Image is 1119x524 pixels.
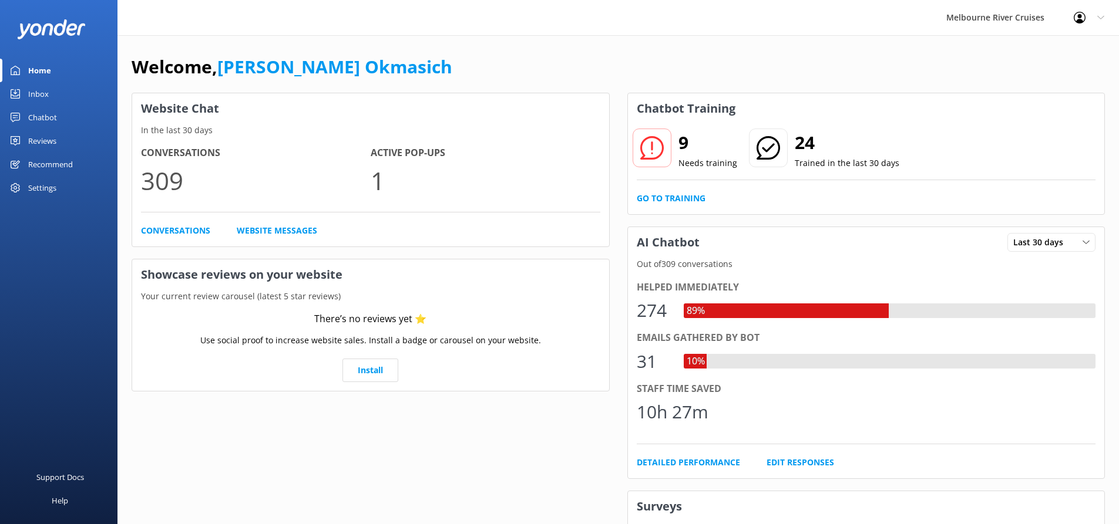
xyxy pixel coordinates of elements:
[28,129,56,153] div: Reviews
[371,161,600,200] p: 1
[28,106,57,129] div: Chatbot
[132,93,609,124] h3: Website Chat
[18,19,85,39] img: yonder-white-logo.png
[36,465,84,489] div: Support Docs
[141,161,371,200] p: 309
[132,53,452,81] h1: Welcome,
[637,456,740,469] a: Detailed Performance
[314,312,426,327] div: There’s no reviews yet ⭐
[200,334,541,347] p: Use social proof to increase website sales. Install a badge or carousel on your website.
[52,489,68,512] div: Help
[132,290,609,303] p: Your current review carousel (latest 5 star reviews)
[628,227,708,258] h3: AI Chatbot
[628,491,1105,522] h3: Surveys
[684,354,708,369] div: 10%
[371,146,600,161] h4: Active Pop-ups
[28,176,56,200] div: Settings
[637,280,1096,295] div: Helped immediately
[28,59,51,82] div: Home
[637,381,1096,397] div: Staff time saved
[141,224,210,237] a: Conversations
[678,157,737,170] p: Needs training
[1013,236,1070,249] span: Last 30 days
[342,359,398,382] a: Install
[637,398,708,426] div: 10h 27m
[237,224,317,237] a: Website Messages
[767,456,834,469] a: Edit Responses
[637,347,672,376] div: 31
[217,55,452,79] a: [PERSON_NAME] Okmasich
[795,129,899,157] h2: 24
[637,330,1096,346] div: Emails gathered by bot
[28,153,73,176] div: Recommend
[132,124,609,137] p: In the last 30 days
[28,82,49,106] div: Inbox
[628,258,1105,271] p: Out of 309 conversations
[637,296,672,324] div: 274
[132,259,609,290] h3: Showcase reviews on your website
[637,192,705,205] a: Go to Training
[628,93,744,124] h3: Chatbot Training
[141,146,371,161] h4: Conversations
[684,303,708,319] div: 89%
[678,129,737,157] h2: 9
[795,157,899,170] p: Trained in the last 30 days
